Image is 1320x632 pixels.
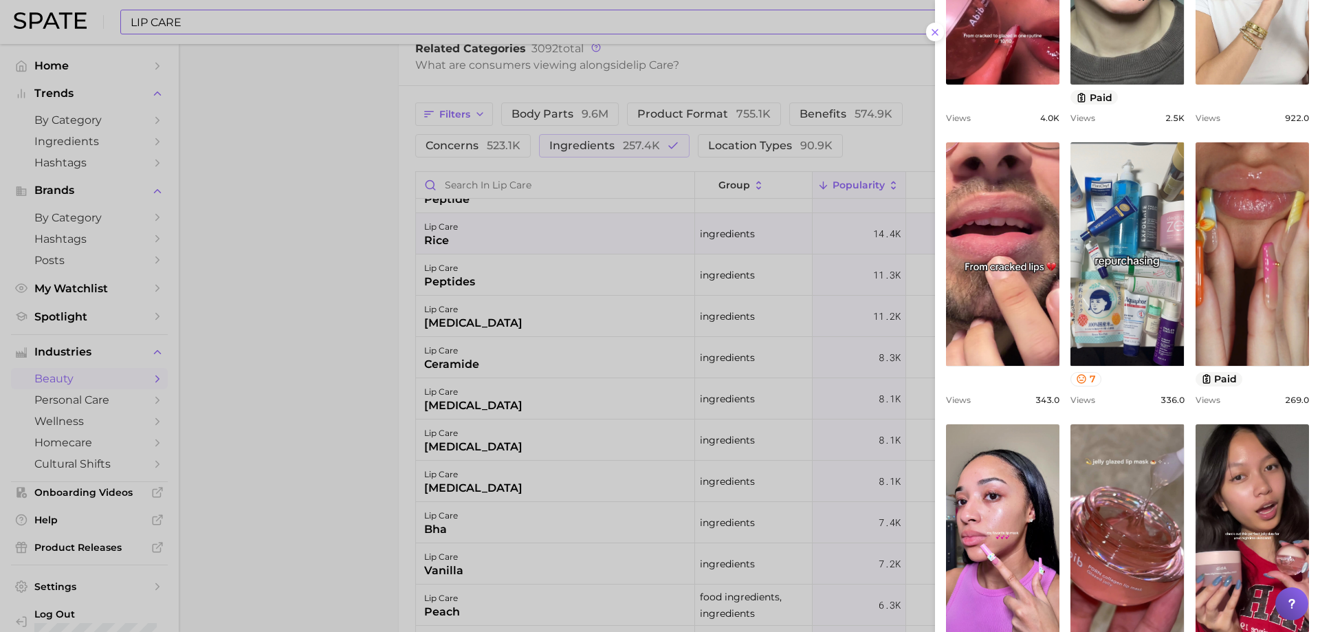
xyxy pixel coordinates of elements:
span: 2.5k [1165,113,1185,123]
span: 343.0 [1035,395,1059,405]
button: paid [1196,372,1243,386]
span: 922.0 [1285,113,1309,123]
span: Views [1196,395,1220,405]
span: Views [946,113,971,123]
span: Views [1196,113,1220,123]
span: Views [1070,395,1095,405]
span: 269.0 [1285,395,1309,405]
span: Views [1070,113,1095,123]
span: Views [946,395,971,405]
span: 4.0k [1040,113,1059,123]
button: paid [1070,90,1118,105]
span: 336.0 [1160,395,1185,405]
button: 7 [1070,372,1101,386]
